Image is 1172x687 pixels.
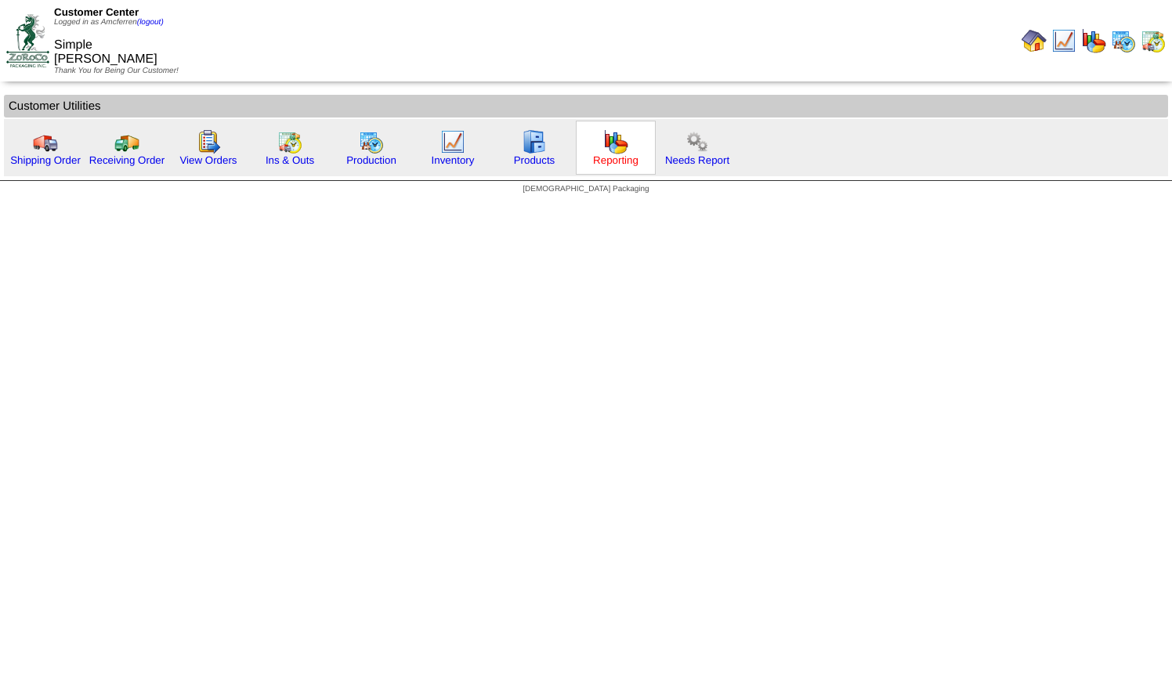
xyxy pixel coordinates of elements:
[4,95,1168,118] td: Customer Utilities
[523,185,649,193] span: [DEMOGRAPHIC_DATA] Packaging
[603,129,628,154] img: graph.gif
[1081,28,1106,53] img: graph.gif
[54,67,179,75] span: Thank You for Being Our Customer!
[1141,28,1166,53] img: calendarinout.gif
[33,129,58,154] img: truck.gif
[6,14,49,67] img: ZoRoCo_Logo(Green%26Foil)%20jpg.webp
[665,154,729,166] a: Needs Report
[1051,28,1076,53] img: line_graph.gif
[54,6,139,18] span: Customer Center
[196,129,221,154] img: workorder.gif
[514,154,555,166] a: Products
[266,154,314,166] a: Ins & Outs
[10,154,81,166] a: Shipping Order
[1111,28,1136,53] img: calendarprod.gif
[593,154,638,166] a: Reporting
[432,154,475,166] a: Inventory
[277,129,302,154] img: calendarinout.gif
[54,38,157,66] span: Simple [PERSON_NAME]
[440,129,465,154] img: line_graph.gif
[137,18,164,27] a: (logout)
[346,154,396,166] a: Production
[685,129,710,154] img: workflow.png
[114,129,139,154] img: truck2.gif
[359,129,384,154] img: calendarprod.gif
[522,129,547,154] img: cabinet.gif
[1022,28,1047,53] img: home.gif
[54,18,164,27] span: Logged in as Amcferren
[179,154,237,166] a: View Orders
[89,154,165,166] a: Receiving Order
